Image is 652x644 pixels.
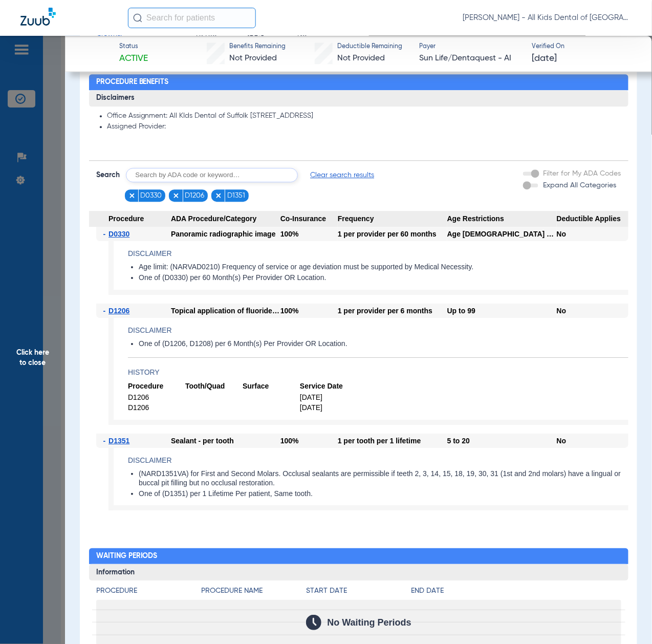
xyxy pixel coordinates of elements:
[280,434,338,448] div: 100%
[185,190,204,201] span: D1206
[128,455,628,466] h4: Disclaimer
[139,273,628,283] li: One of (D0330) per 60 Month(s) Per Provider OR Location.
[337,54,385,62] span: Not Provided
[108,230,129,238] span: D0330
[89,548,628,565] h2: Waiting Periods
[557,434,628,448] div: No
[89,211,171,227] span: Procedure
[338,434,447,448] div: 1 per tooth per 1 lifetime
[306,586,411,596] h4: Start Date
[96,586,201,596] h4: Procedure
[306,586,411,600] app-breakdown-title: Start Date
[96,170,120,180] span: Search
[300,403,357,413] span: [DATE]
[108,307,129,315] span: D1206
[107,122,621,132] li: Assigned Provider:
[557,227,628,241] div: No
[201,586,306,596] h4: Procedure Name
[201,586,306,600] app-breakdown-title: Procedure Name
[447,211,557,227] span: Age Restrictions
[419,42,523,52] span: Payer
[419,52,523,65] span: Sun Life/Dentaquest - AI
[532,42,635,52] span: Verified On
[139,489,628,499] li: One of (D1351) per 1 Lifetime Per patient, Same tooth.
[96,586,201,600] app-breakdown-title: Procedure
[128,403,185,413] span: D1206
[328,617,411,628] span: No Waiting Periods
[20,8,56,26] img: Zuub Logo
[128,8,256,28] input: Search for patients
[119,42,148,52] span: Status
[140,190,162,201] span: D0330
[128,393,185,402] span: D1206
[306,615,321,630] img: Calendar
[215,192,222,199] img: x.svg
[119,52,148,65] span: Active
[89,74,628,91] h2: Procedure Benefits
[411,586,621,600] app-breakdown-title: End Date
[541,168,621,179] label: Filter for My ADA Codes
[338,227,447,241] div: 1 per provider per 60 months
[185,381,243,391] span: Tooth/Quad
[243,381,300,391] span: Surface
[229,54,277,62] span: Not Provided
[337,42,402,52] span: Deductible Remaining
[89,564,628,581] h3: Information
[280,227,338,241] div: 100%
[126,168,298,182] input: Search by ADA code or keyword…
[133,13,142,23] img: Search Icon
[447,304,557,318] div: Up to 99
[171,304,280,318] div: Topical application of fluoride varnish
[300,381,357,391] span: Service Date
[227,190,245,201] span: D1351
[557,304,628,318] div: No
[544,182,617,189] span: Expand All Categories
[107,112,621,121] li: Office Assignment: All KIds Dental of Suffolk [STREET_ADDRESS]
[108,437,129,445] span: D1351
[447,227,557,241] div: Age [DEMOGRAPHIC_DATA] and older
[229,42,286,52] span: Benefits Remaining
[128,367,628,378] h4: History
[139,263,628,272] li: Age limit: (NARVAD0210) Frequency of service or age deviation must be supported by Medical Necess...
[447,434,557,448] div: 5 to 20
[139,469,628,487] li: (NARD1351VA) for First and Second Molars. Occlusal sealants are permissible if teeth 2, 3, 14, 15...
[338,211,447,227] span: Frequency
[128,192,136,199] img: x.svg
[89,90,628,106] h3: Disclaimers
[171,227,280,241] div: Panoramic radiographic image
[103,434,109,448] span: -
[532,52,557,65] span: [DATE]
[172,192,180,199] img: x.svg
[280,304,338,318] div: 100%
[280,211,338,227] span: Co-Insurance
[557,211,628,227] span: Deductible Applies
[411,586,621,596] h4: End Date
[128,248,628,259] h4: Disclaimer
[128,325,628,336] h4: Disclaimer
[338,304,447,318] div: 1 per provider per 6 months
[300,393,357,402] span: [DATE]
[601,595,652,644] iframe: Chat Widget
[128,381,185,391] span: Procedure
[171,434,280,448] div: Sealant - per tooth
[310,170,374,180] span: Clear search results
[171,211,280,227] span: ADA Procedure/Category
[103,304,109,318] span: -
[463,13,632,23] span: [PERSON_NAME] - All Kids Dental of [GEOGRAPHIC_DATA]
[139,339,628,349] li: One of (D1206, D1208) per 6 Month(s) Per Provider OR Location.
[103,227,109,241] span: -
